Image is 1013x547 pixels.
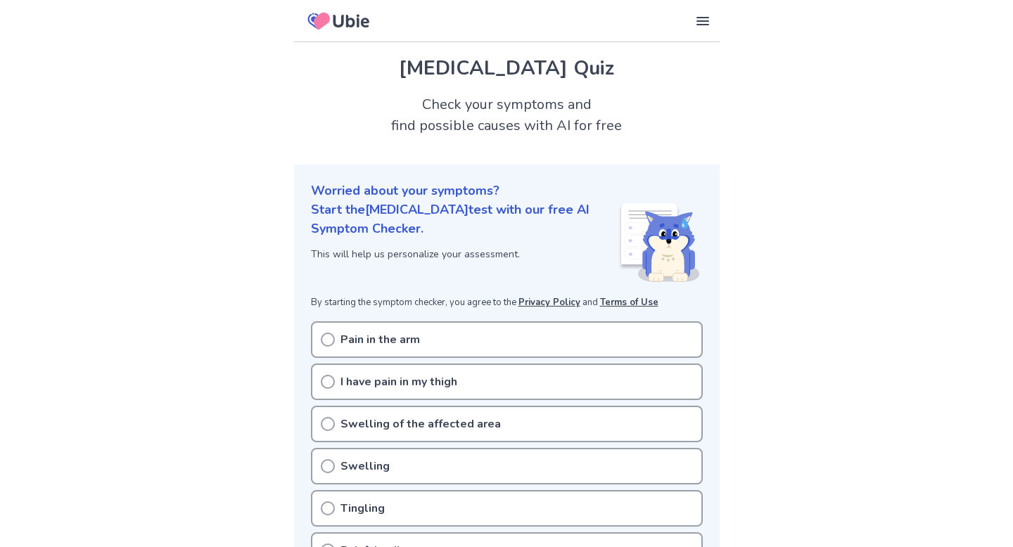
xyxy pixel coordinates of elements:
[311,53,703,83] h1: [MEDICAL_DATA] Quiz
[600,296,658,309] a: Terms of Use
[618,203,700,282] img: Shiba
[340,331,420,348] p: Pain in the arm
[340,458,390,475] p: Swelling
[311,296,703,310] p: By starting the symptom checker, you agree to the and
[340,500,385,517] p: Tingling
[311,181,703,200] p: Worried about your symptoms?
[340,416,501,432] p: Swelling of the affected area
[518,296,580,309] a: Privacy Policy
[294,94,720,136] h2: Check your symptoms and find possible causes with AI for free
[311,247,618,262] p: This will help us personalize your assessment.
[340,373,457,390] p: I have pain in my thigh
[311,200,618,238] p: Start the [MEDICAL_DATA] test with our free AI Symptom Checker.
